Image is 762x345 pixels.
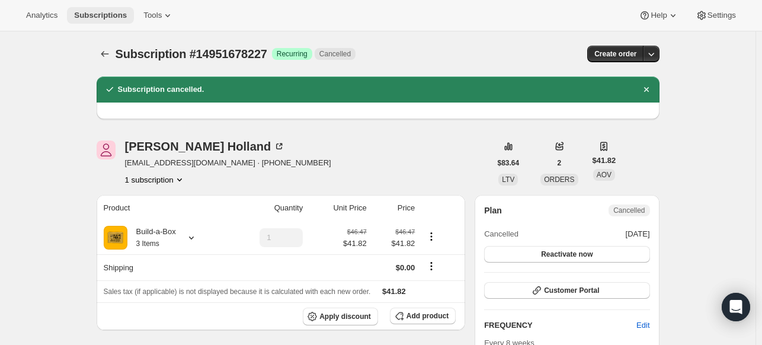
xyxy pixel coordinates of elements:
small: $46.47 [395,228,415,235]
span: $0.00 [396,263,415,272]
th: Shipping [97,254,228,280]
div: [PERSON_NAME] Holland [125,140,286,152]
span: ORDERS [544,175,574,184]
button: Product actions [125,174,185,186]
span: Subscription #14951678227 [116,47,267,60]
span: $41.82 [374,238,415,250]
span: Reactivate now [541,250,593,259]
button: Subscriptions [67,7,134,24]
span: Cancelled [613,206,645,215]
span: AOV [597,171,611,179]
span: Apply discount [319,312,371,321]
button: Product actions [422,230,441,243]
button: Settings [689,7,743,24]
span: Edit [636,320,649,331]
h2: Subscription cancelled. [118,84,204,95]
span: Cancelled [484,228,518,240]
button: Shipping actions [422,260,441,273]
button: Apply discount [303,308,378,325]
th: Unit Price [306,195,370,221]
span: Tools [143,11,162,20]
div: Open Intercom Messenger [722,293,750,321]
span: 2 [558,158,562,168]
span: Help [651,11,667,20]
span: Elizabeth Holland [97,140,116,159]
button: 2 [550,155,569,171]
th: Quantity [227,195,306,221]
button: Analytics [19,7,65,24]
h2: FREQUENCY [484,320,636,331]
span: Customer Portal [544,286,599,295]
button: Subscriptions [97,46,113,62]
span: LTV [502,175,514,184]
img: product img [104,226,127,250]
button: Reactivate now [484,246,649,263]
span: Analytics [26,11,57,20]
button: Add product [390,308,456,324]
button: Customer Portal [484,282,649,299]
span: Add product [406,311,449,321]
span: $41.82 [593,155,616,167]
span: Recurring [277,49,308,59]
h2: Plan [484,205,502,216]
button: Create order [587,46,643,62]
span: $83.64 [498,158,520,168]
span: Sales tax (if applicable) is not displayed because it is calculated with each new order. [104,287,371,296]
button: Edit [629,316,657,335]
small: $46.47 [347,228,367,235]
span: Subscriptions [74,11,127,20]
div: Build-a-Box [127,226,176,250]
button: Dismiss notification [638,81,655,98]
span: Settings [707,11,736,20]
span: [DATE] [626,228,650,240]
span: $41.82 [343,238,367,250]
small: 3 Items [136,239,159,248]
button: Help [632,7,686,24]
th: Product [97,195,228,221]
button: Tools [136,7,181,24]
span: [EMAIL_ADDRESS][DOMAIN_NAME] · [PHONE_NUMBER] [125,157,331,169]
span: Create order [594,49,636,59]
th: Price [370,195,419,221]
span: $41.82 [382,287,406,296]
span: Cancelled [319,49,351,59]
button: $83.64 [491,155,527,171]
